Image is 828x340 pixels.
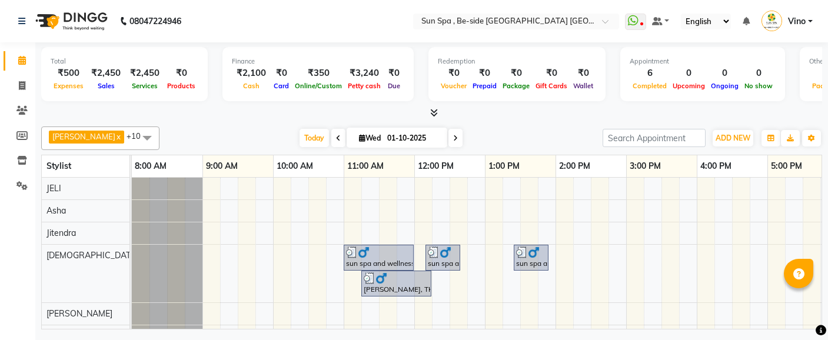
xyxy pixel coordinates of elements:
div: ₹0 [470,66,500,80]
div: sun spa and wellness, TK04, 01:25 PM-01:55 PM, Shaving [515,246,547,269]
span: Products [164,82,198,90]
span: Prepaid [470,82,500,90]
span: Package [500,82,533,90]
span: Vino [788,15,806,28]
div: Finance [232,56,404,66]
div: ₹0 [533,66,570,80]
a: 5:00 PM [768,158,805,175]
div: Total [51,56,198,66]
div: ₹2,450 [125,66,164,80]
div: ₹0 [500,66,533,80]
span: Jitendra [46,228,76,238]
button: ADD NEW [713,130,753,146]
span: Gift Cards [533,82,570,90]
a: 10:00 AM [274,158,316,175]
a: 12:00 PM [415,158,457,175]
span: Completed [630,82,670,90]
span: Upcoming [670,82,708,90]
div: ₹0 [570,66,596,80]
span: [DEMOGRAPHIC_DATA] [46,250,138,261]
a: 11:00 AM [344,158,387,175]
div: ₹0 [271,66,292,80]
a: 9:00 AM [203,158,241,175]
span: Expenses [51,82,87,90]
input: Search Appointment [603,129,706,147]
span: Due [385,82,403,90]
div: ₹0 [438,66,470,80]
span: JELI [46,183,61,194]
span: Stylist [46,161,71,171]
b: 08047224946 [129,5,181,38]
div: 0 [708,66,741,80]
span: Ongoing [708,82,741,90]
span: Online/Custom [292,82,345,90]
div: [PERSON_NAME], TK02, 11:15 AM-12:15 PM, Hair Cut,Hair Cut [363,272,430,295]
a: 2:00 PM [556,158,593,175]
div: ₹500 [51,66,87,80]
span: [PERSON_NAME] [52,132,115,141]
span: ADD NEW [716,134,750,142]
span: Petty cash [345,82,384,90]
div: sun spa and wellness, TK01, 11:00 AM-12:00 PM, Hair Cut,Shaving [345,246,413,269]
span: Cash [240,82,262,90]
span: Asha [46,205,66,216]
div: 0 [670,66,708,80]
div: ₹2,100 [232,66,271,80]
a: 8:00 AM [132,158,169,175]
div: Appointment [630,56,776,66]
a: 3:00 PM [627,158,664,175]
div: ₹2,450 [87,66,125,80]
a: x [115,132,121,141]
img: Vino [762,11,782,31]
span: Voucher [438,82,470,90]
div: ₹0 [384,66,404,80]
span: Card [271,82,292,90]
div: ₹3,240 [345,66,384,80]
span: Today [300,129,329,147]
div: Redemption [438,56,596,66]
input: 2025-10-01 [384,129,443,147]
span: [PERSON_NAME] [46,308,112,319]
span: No show [741,82,776,90]
div: sun spa and wellness, TK03, 12:10 PM-12:40 PM, Shaving [427,246,459,269]
span: +10 [127,131,149,141]
img: logo [30,5,111,38]
span: Sales [95,82,118,90]
a: 4:00 PM [697,158,734,175]
span: Wallet [570,82,596,90]
a: 1:00 PM [486,158,523,175]
div: 6 [630,66,670,80]
div: ₹0 [164,66,198,80]
span: Wed [356,134,384,142]
span: Services [129,82,161,90]
div: ₹350 [292,66,345,80]
div: 0 [741,66,776,80]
